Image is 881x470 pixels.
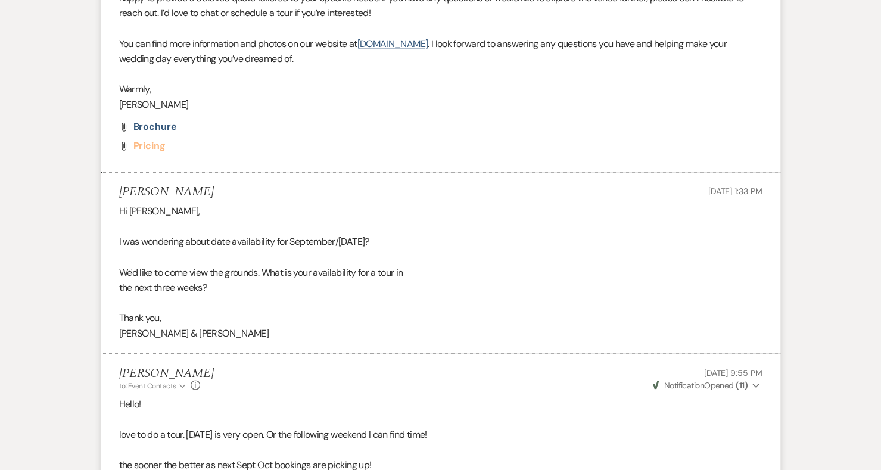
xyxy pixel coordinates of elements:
[133,122,177,132] a: Brochure
[119,38,357,50] span: You can find more information and photos on our website at
[119,98,189,111] span: [PERSON_NAME]
[119,204,762,341] div: Hi [PERSON_NAME], I was wondering about date availability for September/[DATE]? We'd like to come...
[664,379,704,390] span: Notification
[651,379,762,391] button: NotificationOpened (11)
[119,427,762,442] p: love to do a tour. [DATE] is very open. Or the following weekend I can find time!
[703,367,762,378] span: [DATE] 9:55 PM
[119,185,214,200] h5: [PERSON_NAME]
[133,139,166,152] span: Pricing
[119,380,188,391] button: to: Event Contacts
[133,141,166,151] a: Pricing
[119,396,762,412] p: Hello!
[653,379,748,390] span: Opened
[736,379,748,390] strong: ( 11 )
[119,83,151,95] span: Warmly,
[119,366,214,381] h5: [PERSON_NAME]
[133,120,177,133] span: Brochure
[119,38,727,66] span: . I look forward to answering any questions you have and helping make your wedding day everything...
[708,186,762,197] span: [DATE] 1:33 PM
[119,381,176,390] span: to: Event Contacts
[357,38,428,50] a: [DOMAIN_NAME]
